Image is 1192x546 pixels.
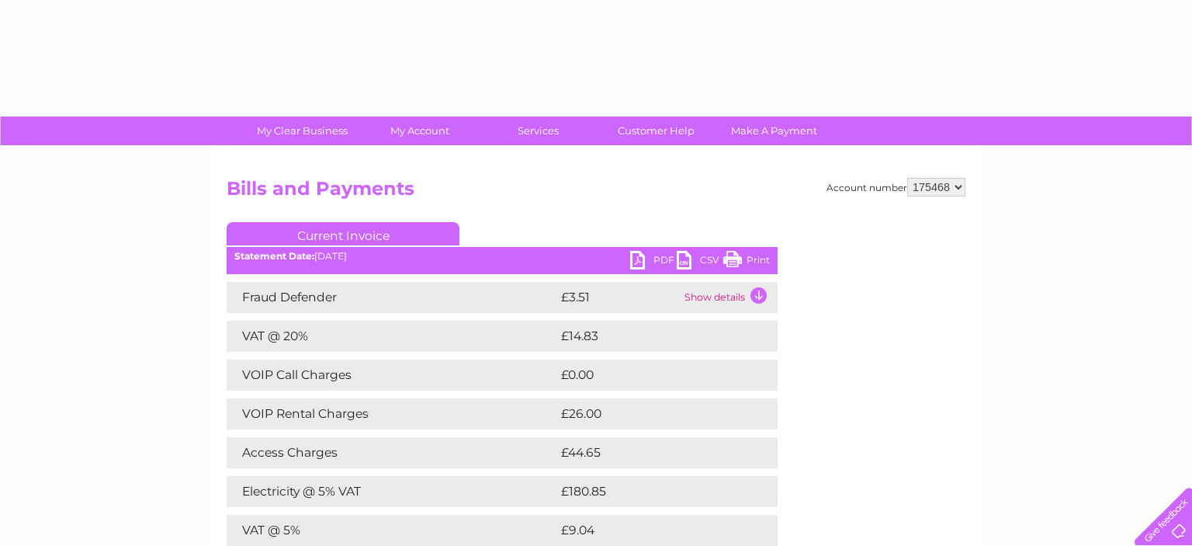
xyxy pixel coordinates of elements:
a: PDF [630,251,677,273]
td: VOIP Rental Charges [227,398,557,429]
a: Print [723,251,770,273]
a: Services [474,117,602,145]
a: My Clear Business [238,117,366,145]
td: Access Charges [227,437,557,468]
td: Electricity @ 5% VAT [227,476,557,507]
td: £44.65 [557,437,747,468]
td: £3.51 [557,282,681,313]
h2: Bills and Payments [227,178,965,207]
td: £9.04 [557,515,743,546]
td: £180.85 [557,476,750,507]
td: £0.00 [557,360,742,391]
td: £26.00 [557,398,747,429]
td: VOIP Call Charges [227,360,557,391]
div: [DATE] [227,251,778,262]
a: Customer Help [592,117,720,145]
div: Account number [826,178,965,196]
td: Fraud Defender [227,282,557,313]
a: My Account [356,117,484,145]
a: Current Invoice [227,222,459,245]
td: Show details [681,282,778,313]
a: CSV [677,251,723,273]
a: Make A Payment [710,117,838,145]
td: £14.83 [557,321,745,352]
td: VAT @ 5% [227,515,557,546]
b: Statement Date: [234,250,314,262]
td: VAT @ 20% [227,321,557,352]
